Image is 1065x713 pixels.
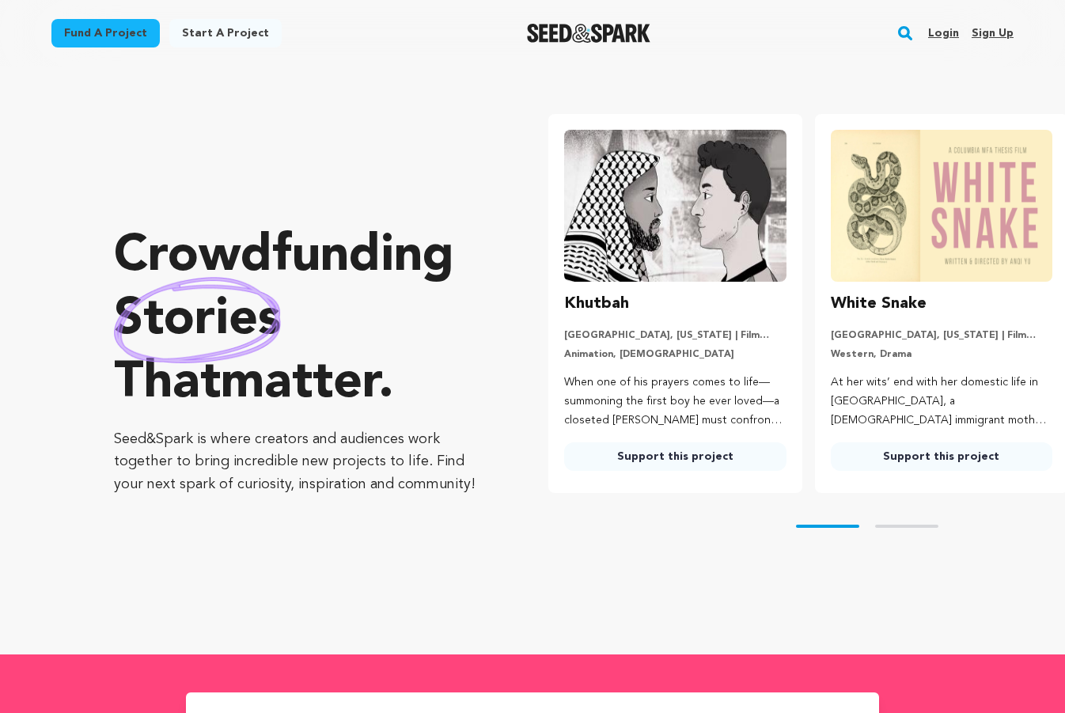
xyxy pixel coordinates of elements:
p: Seed&Spark is where creators and audiences work together to bring incredible new projects to life... [114,428,485,496]
a: Support this project [564,442,786,471]
a: Support this project [831,442,1052,471]
img: hand sketched image [114,277,281,363]
p: Crowdfunding that . [114,226,485,415]
p: [GEOGRAPHIC_DATA], [US_STATE] | Film Short [831,329,1052,342]
a: Seed&Spark Homepage [527,24,651,43]
img: Khutbah image [564,130,786,282]
p: [GEOGRAPHIC_DATA], [US_STATE] | Film Short [564,329,786,342]
p: When one of his prayers comes to life—summoning the first boy he ever loved—a closeted [PERSON_NA... [564,374,786,430]
a: Login [928,21,959,46]
h3: White Snake [831,291,927,317]
a: Fund a project [51,19,160,47]
p: Animation, [DEMOGRAPHIC_DATA] [564,348,786,361]
a: Sign up [972,21,1014,46]
p: Western, Drama [831,348,1052,361]
p: At her wits’ end with her domestic life in [GEOGRAPHIC_DATA], a [DEMOGRAPHIC_DATA] immigrant moth... [831,374,1052,430]
img: Seed&Spark Logo Dark Mode [527,24,651,43]
a: Start a project [169,19,282,47]
span: matter [221,358,378,409]
img: White Snake image [831,130,1052,282]
h3: Khutbah [564,291,629,317]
